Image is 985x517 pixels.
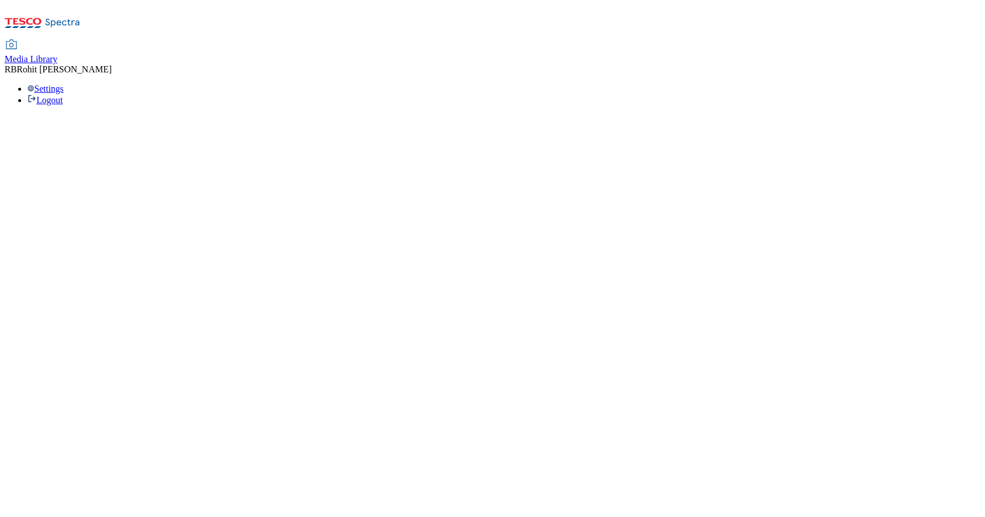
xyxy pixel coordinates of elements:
span: Rohit [PERSON_NAME] [17,64,112,74]
span: RB [5,64,17,74]
a: Media Library [5,40,58,64]
a: Settings [27,84,64,93]
span: Media Library [5,54,58,64]
a: Logout [27,95,63,105]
